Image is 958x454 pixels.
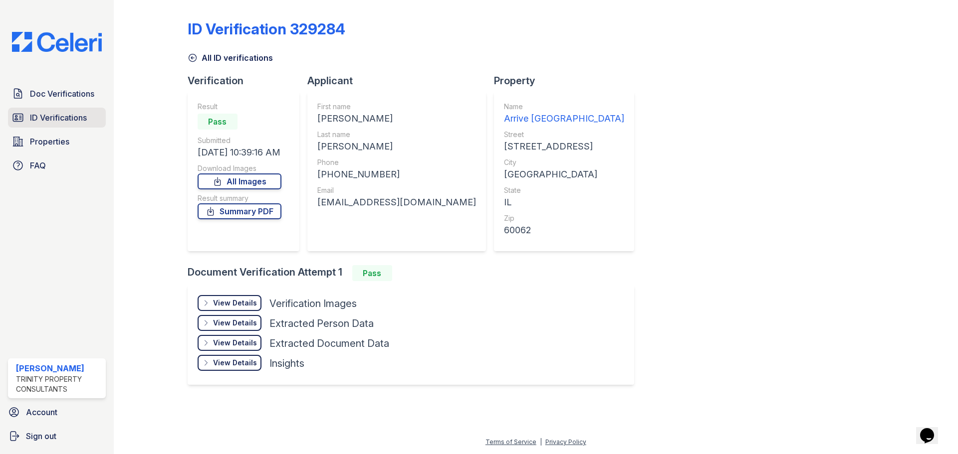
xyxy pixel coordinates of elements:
div: ID Verification 329284 [188,20,345,38]
a: Sign out [4,426,110,446]
a: Summary PDF [198,203,281,219]
div: Verification Images [269,297,357,310]
div: [PHONE_NUMBER] [317,167,476,181]
div: Pass [198,114,238,130]
a: Privacy Policy [545,438,586,446]
div: Email [317,185,476,195]
div: IL [504,195,624,209]
div: [DATE] 10:39:16 AM [198,146,281,159]
a: Name Arrive [GEOGRAPHIC_DATA] [504,102,624,126]
div: Phone [317,157,476,167]
span: Properties [30,136,69,148]
div: Applicant [307,74,494,88]
div: Verification [188,74,307,88]
div: Download Images [198,163,281,173]
div: Property [494,74,642,88]
div: Extracted Person Data [269,316,374,330]
div: [PERSON_NAME] [317,140,476,153]
span: ID Verifications [30,112,87,124]
div: Zip [504,213,624,223]
div: Name [504,102,624,112]
div: [GEOGRAPHIC_DATA] [504,167,624,181]
div: City [504,157,624,167]
a: FAQ [8,155,106,175]
img: CE_Logo_Blue-a8612792a0a2168367f1c8372b55b34899dd931a85d93a1a3d3e32e68fde9ad4.png [4,32,110,52]
div: Trinity Property Consultants [16,374,102,394]
span: FAQ [30,159,46,171]
div: [PERSON_NAME] [317,112,476,126]
a: All ID verifications [188,52,273,64]
div: View Details [213,318,257,328]
div: Result summary [198,193,281,203]
span: Sign out [26,430,56,442]
div: View Details [213,358,257,368]
span: Account [26,406,57,418]
a: Properties [8,132,106,151]
div: [EMAIL_ADDRESS][DOMAIN_NAME] [317,195,476,209]
span: Doc Verifications [30,88,94,100]
a: ID Verifications [8,108,106,128]
a: All Images [198,173,281,189]
a: Terms of Service [485,438,536,446]
div: View Details [213,298,257,308]
div: Arrive [GEOGRAPHIC_DATA] [504,112,624,126]
div: | [540,438,542,446]
iframe: chat widget [916,414,948,444]
div: Last name [317,130,476,140]
div: Pass [352,265,392,281]
div: Result [198,102,281,112]
div: View Details [213,338,257,348]
div: [STREET_ADDRESS] [504,140,624,153]
div: First name [317,102,476,112]
div: 60062 [504,223,624,237]
div: Extracted Document Data [269,336,389,350]
a: Doc Verifications [8,84,106,104]
div: Insights [269,356,304,370]
a: Account [4,402,110,422]
div: Document Verification Attempt 1 [188,265,642,281]
div: Street [504,130,624,140]
div: Submitted [198,136,281,146]
div: [PERSON_NAME] [16,362,102,374]
div: State [504,185,624,195]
